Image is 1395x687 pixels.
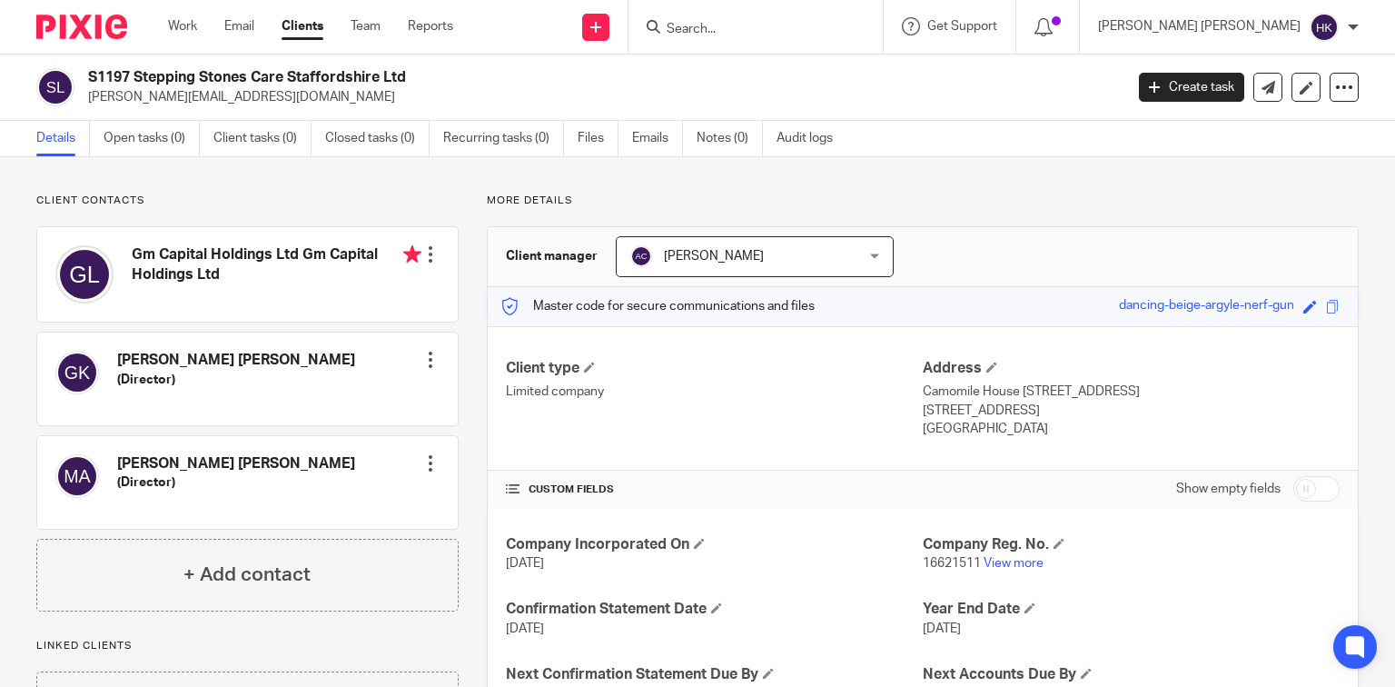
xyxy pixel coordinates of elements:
span: [DATE] [506,622,544,635]
a: Files [578,121,618,156]
i: Primary [403,245,421,264]
span: 16621511 [923,557,981,570]
span: Get Support [927,20,997,33]
p: [PERSON_NAME][EMAIL_ADDRESS][DOMAIN_NAME] [88,88,1112,106]
h4: Year End Date [923,600,1340,619]
p: Limited company [506,383,923,401]
a: Notes (0) [697,121,763,156]
img: Pixie [36,15,127,39]
span: [DATE] [506,557,544,570]
h4: Next Accounts Due By [923,665,1340,684]
img: svg%3E [55,245,114,304]
h2: S1197 Stepping Stones Care Staffordshire Ltd [88,68,907,87]
a: Email [224,17,254,35]
h5: (Director) [117,371,355,389]
img: svg%3E [55,351,99,394]
h4: Client type [506,359,923,378]
p: More details [487,194,1359,208]
h4: [PERSON_NAME] [PERSON_NAME] [117,454,355,473]
input: Search [665,22,828,38]
span: [PERSON_NAME] [664,250,764,263]
a: Create task [1139,73,1244,102]
label: Show empty fields [1176,480,1281,498]
h4: Confirmation Statement Date [506,600,923,619]
h5: (Director) [117,473,355,492]
img: svg%3E [36,68,74,106]
a: Work [168,17,197,35]
a: Audit logs [777,121,846,156]
a: Open tasks (0) [104,121,200,156]
img: svg%3E [630,245,652,267]
a: Reports [408,17,453,35]
h4: Address [923,359,1340,378]
p: Master code for secure communications and files [501,297,815,315]
h4: CUSTOM FIELDS [506,483,923,497]
p: Camomile House [STREET_ADDRESS] [923,383,1340,401]
h4: Company Incorporated On [506,535,923,554]
h4: [PERSON_NAME] [PERSON_NAME] [117,351,355,370]
div: dancing-beige-argyle-nerf-gun [1119,296,1294,317]
a: Closed tasks (0) [325,121,430,156]
h4: Gm Capital Holdings Ltd Gm Capital Holdings Ltd [132,245,421,284]
img: svg%3E [55,454,99,498]
p: [PERSON_NAME] [PERSON_NAME] [1098,17,1301,35]
h3: Client manager [506,247,598,265]
p: Client contacts [36,194,459,208]
a: Details [36,121,90,156]
a: Recurring tasks (0) [443,121,564,156]
a: Client tasks (0) [213,121,312,156]
a: Emails [632,121,683,156]
span: [DATE] [923,622,961,635]
h4: Company Reg. No. [923,535,1340,554]
a: Team [351,17,381,35]
p: [STREET_ADDRESS] [923,402,1340,420]
p: [GEOGRAPHIC_DATA] [923,420,1340,438]
a: View more [984,557,1044,570]
h4: Next Confirmation Statement Due By [506,665,923,684]
a: Clients [282,17,323,35]
img: svg%3E [1310,13,1339,42]
p: Linked clients [36,639,459,653]
h4: + Add contact [183,561,311,589]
